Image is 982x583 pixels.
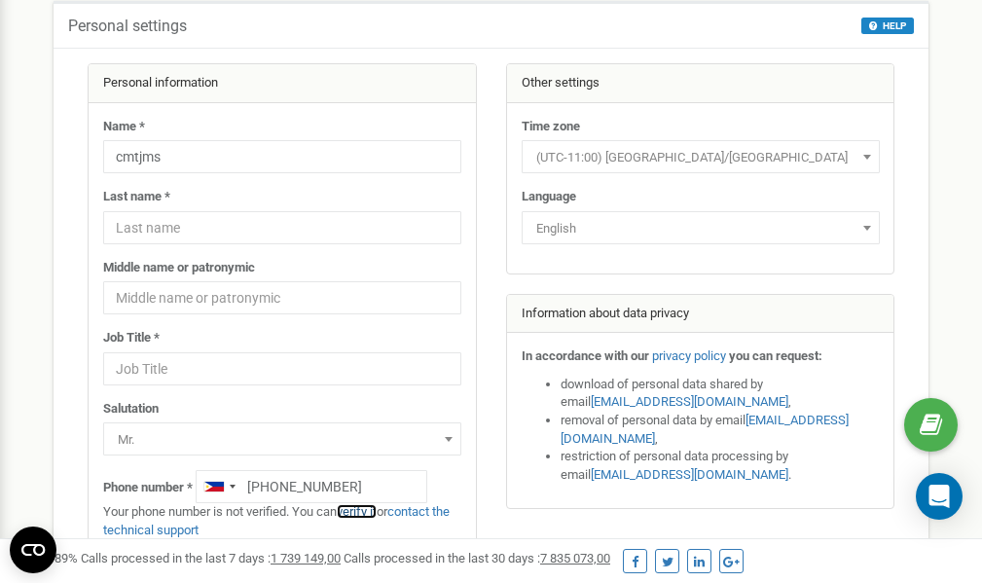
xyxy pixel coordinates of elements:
[591,467,788,482] a: [EMAIL_ADDRESS][DOMAIN_NAME]
[103,504,450,537] a: contact the technical support
[103,329,160,347] label: Job Title *
[591,394,788,409] a: [EMAIL_ADDRESS][DOMAIN_NAME]
[528,144,873,171] span: (UTC-11:00) Pacific/Midway
[103,479,193,497] label: Phone number *
[103,211,461,244] input: Last name
[507,64,894,103] div: Other settings
[196,470,427,503] input: +1-800-555-55-55
[81,551,341,565] span: Calls processed in the last 7 days :
[103,140,461,173] input: Name
[522,188,576,206] label: Language
[561,412,880,448] li: removal of personal data by email ,
[522,118,580,136] label: Time zone
[103,118,145,136] label: Name *
[103,281,461,314] input: Middle name or patronymic
[103,422,461,455] span: Mr.
[89,64,476,103] div: Personal information
[522,348,649,363] strong: In accordance with our
[652,348,726,363] a: privacy policy
[561,376,880,412] li: download of personal data shared by email ,
[522,211,880,244] span: English
[103,352,461,385] input: Job Title
[561,413,849,446] a: [EMAIL_ADDRESS][DOMAIN_NAME]
[197,471,241,502] div: Telephone country code
[522,140,880,173] span: (UTC-11:00) Pacific/Midway
[103,503,461,539] p: Your phone number is not verified. You can or
[561,448,880,484] li: restriction of personal data processing by email .
[103,400,159,419] label: Salutation
[110,426,455,454] span: Mr.
[337,504,377,519] a: verify it
[540,551,610,565] u: 7 835 073,00
[10,527,56,573] button: Open CMP widget
[103,188,170,206] label: Last name *
[68,18,187,35] h5: Personal settings
[507,295,894,334] div: Information about data privacy
[271,551,341,565] u: 1 739 149,00
[916,473,963,520] div: Open Intercom Messenger
[344,551,610,565] span: Calls processed in the last 30 days :
[729,348,822,363] strong: you can request:
[103,259,255,277] label: Middle name or patronymic
[528,215,873,242] span: English
[861,18,914,34] button: HELP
